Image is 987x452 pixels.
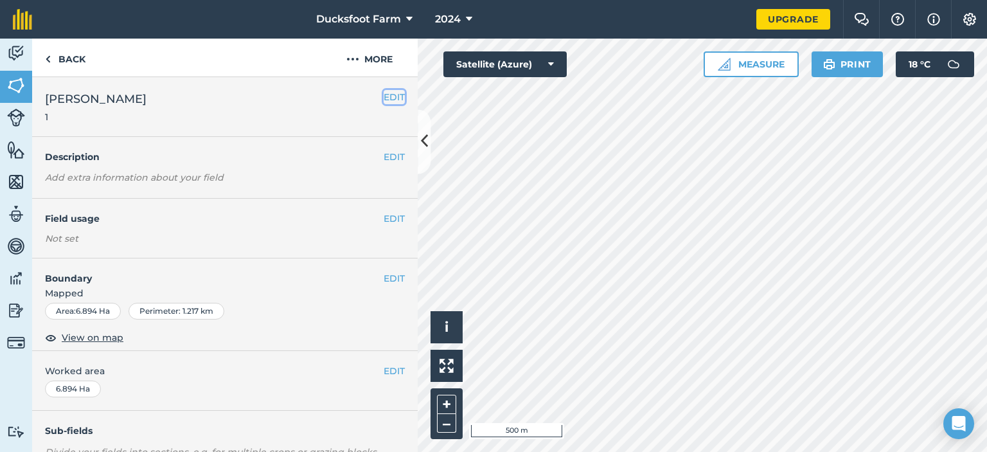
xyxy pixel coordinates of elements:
a: Back [32,39,98,77]
span: Worked area [45,364,405,378]
img: svg+xml;base64,PD94bWwgdmVyc2lvbj0iMS4wIiBlbmNvZGluZz0idXRmLTgiPz4KPCEtLSBHZW5lcmF0b3I6IEFkb2JlIE... [7,109,25,127]
img: fieldmargin Logo [13,9,32,30]
img: svg+xml;base64,PHN2ZyB4bWxucz0iaHR0cDovL3d3dy53My5vcmcvMjAwMC9zdmciIHdpZHRoPSIxOCIgaGVpZ2h0PSIyNC... [45,330,57,345]
img: svg+xml;base64,PD94bWwgdmVyc2lvbj0iMS4wIiBlbmNvZGluZz0idXRmLTgiPz4KPCEtLSBHZW5lcmF0b3I6IEFkb2JlIE... [7,204,25,224]
img: svg+xml;base64,PD94bWwgdmVyc2lvbj0iMS4wIiBlbmNvZGluZz0idXRmLTgiPz4KPCEtLSBHZW5lcmF0b3I6IEFkb2JlIE... [941,51,966,77]
button: i [431,311,463,343]
img: svg+xml;base64,PHN2ZyB4bWxucz0iaHR0cDovL3d3dy53My5vcmcvMjAwMC9zdmciIHdpZHRoPSIxNyIgaGVpZ2h0PSIxNy... [927,12,940,27]
h4: Field usage [45,212,384,226]
button: Measure [704,51,799,77]
img: Ruler icon [718,58,731,71]
button: Satellite (Azure) [443,51,567,77]
div: Perimeter : 1.217 km [129,303,224,320]
img: svg+xml;base64,PD94bWwgdmVyc2lvbj0iMS4wIiBlbmNvZGluZz0idXRmLTgiPz4KPCEtLSBHZW5lcmF0b3I6IEFkb2JlIE... [7,301,25,320]
button: More [321,39,418,77]
img: svg+xml;base64,PHN2ZyB4bWxucz0iaHR0cDovL3d3dy53My5vcmcvMjAwMC9zdmciIHdpZHRoPSIxOSIgaGVpZ2h0PSIyNC... [823,57,835,72]
em: Add extra information about your field [45,172,224,183]
button: EDIT [384,212,405,226]
button: – [437,414,456,433]
button: Print [812,51,884,77]
img: Two speech bubbles overlapping with the left bubble in the forefront [854,13,869,26]
button: EDIT [384,90,405,104]
img: svg+xml;base64,PHN2ZyB4bWxucz0iaHR0cDovL3d3dy53My5vcmcvMjAwMC9zdmciIHdpZHRoPSI1NiIgaGVpZ2h0PSI2MC... [7,76,25,95]
button: View on map [45,330,123,345]
img: svg+xml;base64,PHN2ZyB4bWxucz0iaHR0cDovL3d3dy53My5vcmcvMjAwMC9zdmciIHdpZHRoPSI1NiIgaGVpZ2h0PSI2MC... [7,140,25,159]
img: svg+xml;base64,PD94bWwgdmVyc2lvbj0iMS4wIiBlbmNvZGluZz0idXRmLTgiPz4KPCEtLSBHZW5lcmF0b3I6IEFkb2JlIE... [7,44,25,63]
img: svg+xml;base64,PHN2ZyB4bWxucz0iaHR0cDovL3d3dy53My5vcmcvMjAwMC9zdmciIHdpZHRoPSI1NiIgaGVpZ2h0PSI2MC... [7,172,25,192]
button: EDIT [384,271,405,285]
span: i [445,319,449,335]
img: svg+xml;base64,PD94bWwgdmVyc2lvbj0iMS4wIiBlbmNvZGluZz0idXRmLTgiPz4KPCEtLSBHZW5lcmF0b3I6IEFkb2JlIE... [7,237,25,256]
span: 2024 [435,12,461,27]
img: svg+xml;base64,PHN2ZyB4bWxucz0iaHR0cDovL3d3dy53My5vcmcvMjAwMC9zdmciIHdpZHRoPSIyMCIgaGVpZ2h0PSIyNC... [346,51,359,67]
span: View on map [62,330,123,345]
span: Mapped [32,286,418,300]
img: A question mark icon [890,13,905,26]
span: Ducksfoot Farm [316,12,401,27]
div: Open Intercom Messenger [943,408,974,439]
img: svg+xml;base64,PD94bWwgdmVyc2lvbj0iMS4wIiBlbmNvZGluZz0idXRmLTgiPz4KPCEtLSBHZW5lcmF0b3I6IEFkb2JlIE... [7,426,25,438]
h4: Description [45,150,405,164]
button: + [437,395,456,414]
div: Area : 6.894 Ha [45,303,121,320]
a: Upgrade [756,9,830,30]
span: 1 [45,111,147,123]
button: EDIT [384,364,405,378]
img: svg+xml;base64,PHN2ZyB4bWxucz0iaHR0cDovL3d3dy53My5vcmcvMjAwMC9zdmciIHdpZHRoPSI5IiBoZWlnaHQ9IjI0Ii... [45,51,51,67]
div: Not set [45,232,405,245]
img: A cog icon [962,13,977,26]
img: Four arrows, one pointing top left, one top right, one bottom right and the last bottom left [440,359,454,373]
span: [PERSON_NAME] [45,90,147,108]
h4: Boundary [32,258,384,285]
img: svg+xml;base64,PD94bWwgdmVyc2lvbj0iMS4wIiBlbmNvZGluZz0idXRmLTgiPz4KPCEtLSBHZW5lcmF0b3I6IEFkb2JlIE... [7,334,25,352]
img: svg+xml;base64,PD94bWwgdmVyc2lvbj0iMS4wIiBlbmNvZGluZz0idXRmLTgiPz4KPCEtLSBHZW5lcmF0b3I6IEFkb2JlIE... [7,269,25,288]
span: 18 ° C [909,51,930,77]
div: 6.894 Ha [45,381,101,397]
button: 18 °C [896,51,974,77]
h4: Sub-fields [32,424,418,438]
button: EDIT [384,150,405,164]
